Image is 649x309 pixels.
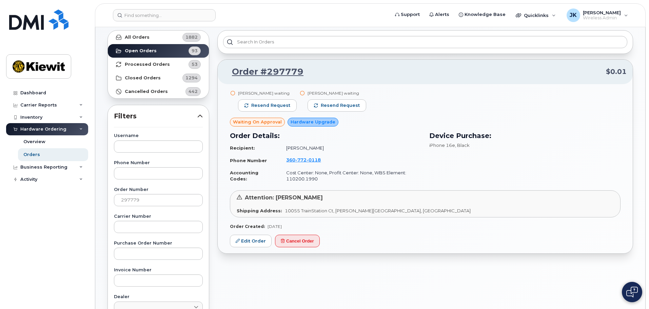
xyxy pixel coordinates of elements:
[583,10,621,15] span: [PERSON_NAME]
[185,75,198,81] span: 1294
[185,34,198,40] span: 1882
[238,99,297,112] button: Resend request
[223,36,627,48] input: Search in orders
[114,134,203,138] label: Username
[125,62,170,67] strong: Processed Orders
[280,167,421,185] td: Cost Center: None, Profit Center: None, WBS Element: 110200.1990
[606,67,627,77] span: $0.01
[455,142,470,148] span: , Black
[192,61,198,67] span: 53
[524,13,549,18] span: Quicklinks
[230,158,267,163] strong: Phone Number
[251,102,290,109] span: Resend request
[268,224,282,229] span: [DATE]
[108,71,209,85] a: Closed Orders1294
[425,8,454,21] a: Alerts
[108,44,209,58] a: Open Orders93
[429,131,621,141] h3: Device Purchase:
[192,47,198,54] span: 93
[125,48,157,54] strong: Open Orders
[238,90,297,96] div: [PERSON_NAME] waiting
[189,88,198,95] span: 442
[308,99,366,112] button: Resend request
[114,111,197,121] span: Filters
[108,85,209,98] a: Cancelled Orders442
[583,15,621,21] span: Wireless Admin
[280,142,421,154] td: [PERSON_NAME]
[108,31,209,44] a: All Orders1882
[233,119,282,125] span: Waiting On Approval
[286,157,329,162] a: 3607720118
[275,235,320,247] button: Cancel Order
[401,11,420,18] span: Support
[285,208,471,213] span: 10055 TrainStation Ct, [PERSON_NAME][GEOGRAPHIC_DATA], [GEOGRAPHIC_DATA]
[429,142,455,148] span: iPhone 16e
[230,224,265,229] strong: Order Created:
[465,11,506,18] span: Knowledge Base
[307,157,321,162] span: 0118
[108,58,209,71] a: Processed Orders53
[114,214,203,219] label: Carrier Number
[321,102,360,109] span: Resend request
[230,170,258,182] strong: Accounting Codes:
[295,157,307,162] span: 772
[230,145,255,151] strong: Recipient:
[230,235,272,247] a: Edit Order
[454,8,510,21] a: Knowledge Base
[308,90,366,96] div: [PERSON_NAME] waiting
[114,268,203,272] label: Invoice Number
[114,188,203,192] label: Order Number
[125,75,161,81] strong: Closed Orders
[125,89,168,94] strong: Cancelled Orders
[291,119,335,125] span: Hardware Upgrade
[224,66,303,78] a: Order #297779
[237,208,282,213] strong: Shipping Address:
[113,9,216,21] input: Find something...
[511,8,560,22] div: Quicklinks
[390,8,425,21] a: Support
[286,157,321,162] span: 360
[114,295,203,299] label: Dealer
[245,194,323,201] span: Attention: [PERSON_NAME]
[626,287,638,297] img: Open chat
[114,241,203,246] label: Purchase Order Number
[435,11,449,18] span: Alerts
[114,161,203,165] label: Phone Number
[570,11,577,19] span: JK
[230,131,421,141] h3: Order Details:
[562,8,633,22] div: Jamie Krussel
[125,35,150,40] strong: All Orders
